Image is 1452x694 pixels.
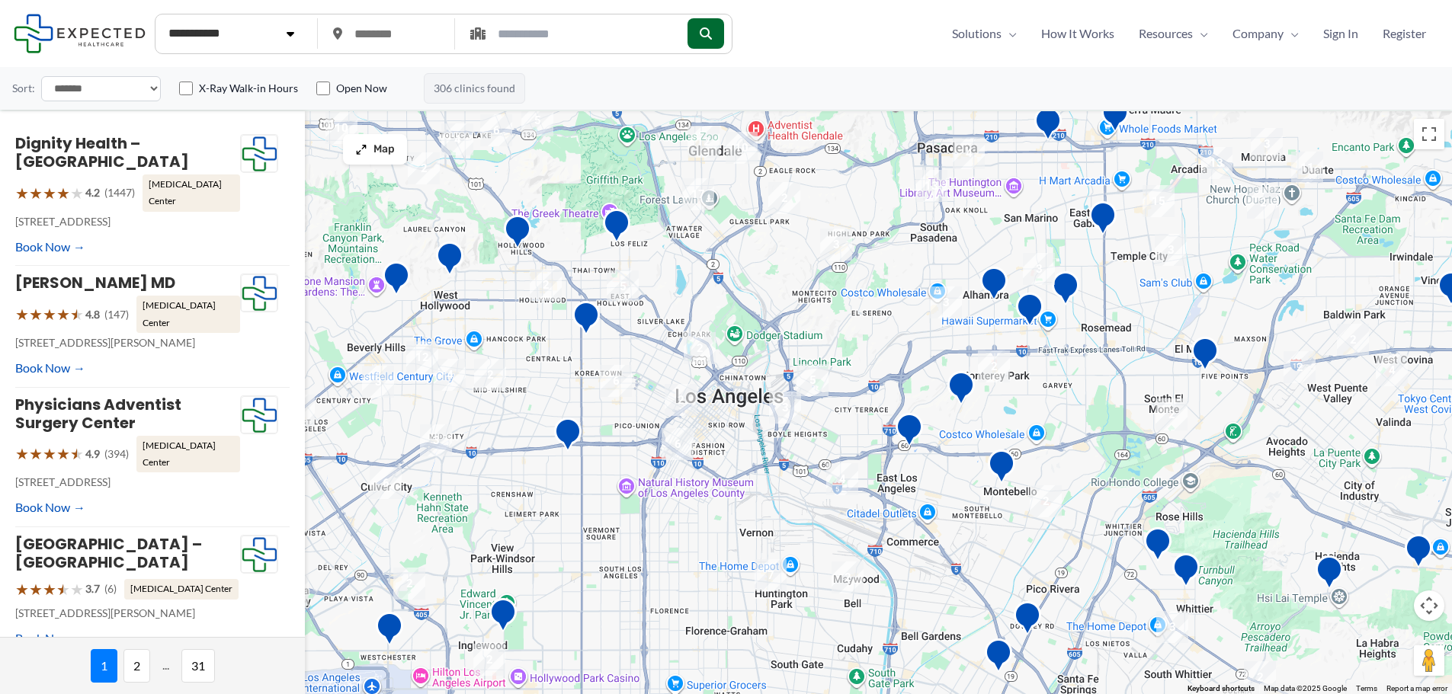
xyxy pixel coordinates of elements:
[373,143,395,156] span: Map
[85,444,100,464] span: 4.9
[1155,234,1187,266] div: 3
[420,424,452,456] div: 3
[1232,22,1284,45] span: Company
[1101,98,1129,137] div: PM Pediatric Urgent Care
[985,638,1012,677] div: Downey MRI Center powered by RAYUS Radiology
[136,436,240,473] span: [MEDICAL_DATA] Center
[504,215,531,254] div: Belmont Village Senior Living Hollywood Hills
[104,579,117,599] span: (6)
[15,575,29,603] span: ★
[1383,22,1426,45] span: Register
[136,296,240,333] span: [MEDICAL_DATA] Center
[1041,22,1114,45] span: How It Works
[15,300,29,328] span: ★
[277,574,309,606] div: 3
[376,612,403,651] div: Westchester Advanced Imaging
[15,603,240,623] p: [STREET_ADDRESS][PERSON_NAME]
[15,627,85,650] a: Book Now
[15,272,175,293] a: [PERSON_NAME] MD
[1337,324,1369,356] div: 2
[1370,22,1438,45] a: Register
[1200,147,1232,179] div: 13
[915,170,947,202] div: 13
[940,22,1029,45] a: SolutionsMenu Toggle
[436,241,463,280] div: Western Diagnostic Radiology by RADDICO &#8211; West Hollywood
[104,183,135,203] span: (1447)
[1291,152,1323,184] div: 11
[370,467,402,499] div: 6
[1023,253,1055,285] div: 3
[43,179,56,207] span: ★
[29,440,43,468] span: ★
[953,137,985,169] div: 4
[85,305,100,325] span: 4.8
[947,371,975,410] div: Monterey Park Hospital AHMC
[199,81,298,96] label: X-Ray Walk-in Hours
[952,22,1002,45] span: Solutions
[1127,22,1220,45] a: ResourcesMenu Toggle
[1316,555,1343,594] div: Hacienda HTS Ultrasound
[1414,590,1444,621] button: Map camera controls
[797,364,829,396] div: 5
[336,81,387,96] label: Open Now
[14,14,146,53] img: Expected Healthcare Logo - side, dark font, small
[1251,128,1283,160] div: 3
[521,104,553,136] div: 5
[474,359,506,391] div: 2
[1311,22,1370,45] a: Sign In
[832,561,864,593] div: 2
[15,212,240,232] p: [STREET_ADDRESS]
[406,341,438,373] div: 12
[434,359,466,391] div: 4
[665,384,697,416] div: 2
[15,394,181,433] a: Physicians Adventist Surgery Center
[1144,527,1172,566] div: Montes Medical Group, Inc.
[408,152,440,184] div: 2
[1264,684,1347,692] span: Map data ©2025 Google
[15,496,85,519] a: Book Now
[1414,645,1444,676] button: Drag Pegman onto the map to open Street View
[1193,22,1208,45] span: Menu Toggle
[688,126,720,158] div: 12
[29,575,43,603] span: ★
[56,300,70,328] span: ★
[104,305,129,325] span: (147)
[424,73,525,104] span: 306 clinics found
[29,300,43,328] span: ★
[56,575,70,603] span: ★
[85,579,100,599] span: 3.7
[1052,271,1079,310] div: Diagnostic Medical Group
[1376,354,1408,386] div: 4
[978,350,1010,382] div: 2
[1030,485,1062,517] div: 2
[930,286,962,318] div: 3
[15,472,240,492] p: [STREET_ADDRESS]
[56,179,70,207] span: ★
[607,270,639,302] div: 5
[1191,337,1219,376] div: Centrelake Imaging &#8211; El Monte
[393,568,425,600] div: 2
[988,449,1015,488] div: Montebello Advanced Imaging
[12,78,35,98] label: Sort:
[726,132,758,164] div: 10
[43,300,56,328] span: ★
[85,183,100,203] span: 4.2
[1156,398,1188,430] div: 2
[1284,22,1299,45] span: Menu Toggle
[15,333,240,353] p: [STREET_ADDRESS][PERSON_NAME]
[1284,351,1316,383] div: 2
[896,413,923,452] div: Edward R. Roybal Comprehensive Health Center
[1034,107,1062,146] div: Huntington Hospital
[343,134,407,165] button: Map
[603,209,630,248] div: Hd Diagnostic Imaging
[70,300,84,328] span: ★
[489,598,517,637] div: Inglewood Advanced Imaging
[768,182,800,214] div: 2
[15,179,29,207] span: ★
[325,112,357,144] div: 10
[43,440,56,468] span: ★
[1405,534,1432,573] div: Diagnostic Medical Group
[181,649,215,683] span: 31
[480,114,512,146] div: 6
[283,395,315,427] div: 2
